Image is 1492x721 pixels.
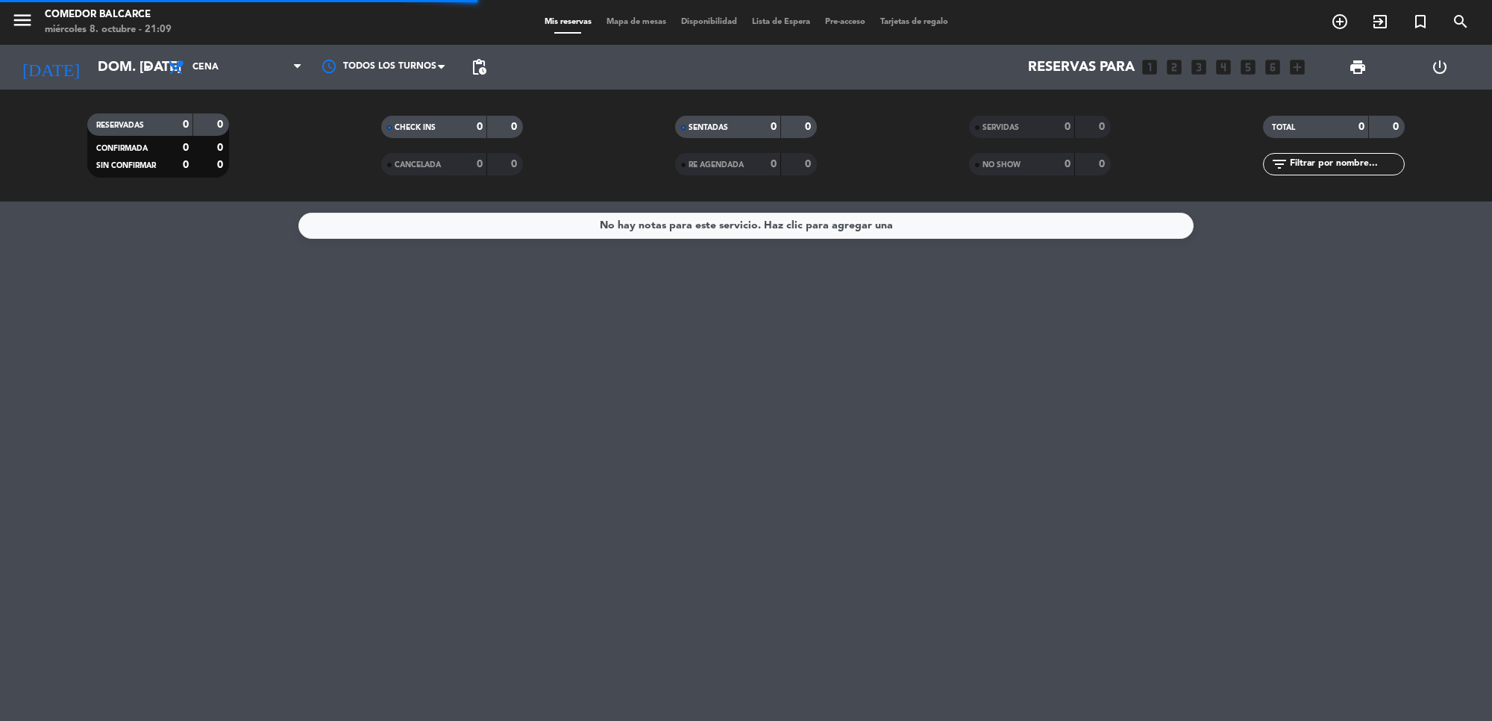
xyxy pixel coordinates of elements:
[873,18,956,26] span: Tarjetas de regalo
[1272,124,1295,131] span: TOTAL
[395,161,441,169] span: CANCELADA
[477,159,483,169] strong: 0
[1349,58,1367,76] span: print
[1140,57,1159,77] i: looks_one
[11,9,34,31] i: menu
[1431,58,1449,76] i: power_settings_new
[1399,45,1481,90] div: LOG OUT
[818,18,873,26] span: Pre-acceso
[139,58,157,76] i: arrow_drop_down
[1411,13,1429,31] i: turned_in_not
[805,122,814,132] strong: 0
[511,122,520,132] strong: 0
[1065,122,1071,132] strong: 0
[96,145,148,152] span: CONFIRMADA
[183,143,189,153] strong: 0
[771,122,777,132] strong: 0
[1099,159,1108,169] strong: 0
[805,159,814,169] strong: 0
[674,18,745,26] span: Disponibilidad
[1099,122,1108,132] strong: 0
[1288,57,1307,77] i: add_box
[45,7,172,22] div: Comedor Balcarce
[1331,13,1349,31] i: add_circle_outline
[1165,57,1184,77] i: looks_two
[1189,57,1209,77] i: looks_3
[470,58,488,76] span: pending_actions
[192,62,219,72] span: Cena
[1065,159,1071,169] strong: 0
[982,124,1019,131] span: SERVIDAS
[1288,156,1404,172] input: Filtrar por nombre...
[1393,122,1402,132] strong: 0
[599,18,674,26] span: Mapa de mesas
[45,22,172,37] div: miércoles 8. octubre - 21:09
[1263,57,1282,77] i: looks_6
[96,162,156,169] span: SIN CONFIRMAR
[689,124,728,131] span: SENTADAS
[689,161,744,169] span: RE AGENDADA
[537,18,599,26] span: Mis reservas
[1214,57,1233,77] i: looks_4
[771,159,777,169] strong: 0
[745,18,818,26] span: Lista de Espera
[982,161,1021,169] span: NO SHOW
[600,217,893,234] div: No hay notas para este servicio. Haz clic para agregar una
[1238,57,1258,77] i: looks_5
[183,119,189,130] strong: 0
[217,119,226,130] strong: 0
[1452,13,1470,31] i: search
[217,143,226,153] strong: 0
[1358,122,1364,132] strong: 0
[1371,13,1389,31] i: exit_to_app
[1270,155,1288,173] i: filter_list
[11,51,90,84] i: [DATE]
[183,160,189,170] strong: 0
[395,124,436,131] span: CHECK INS
[96,122,144,129] span: RESERVADAS
[11,9,34,37] button: menu
[477,122,483,132] strong: 0
[217,160,226,170] strong: 0
[1028,59,1135,75] span: Reservas para
[511,159,520,169] strong: 0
